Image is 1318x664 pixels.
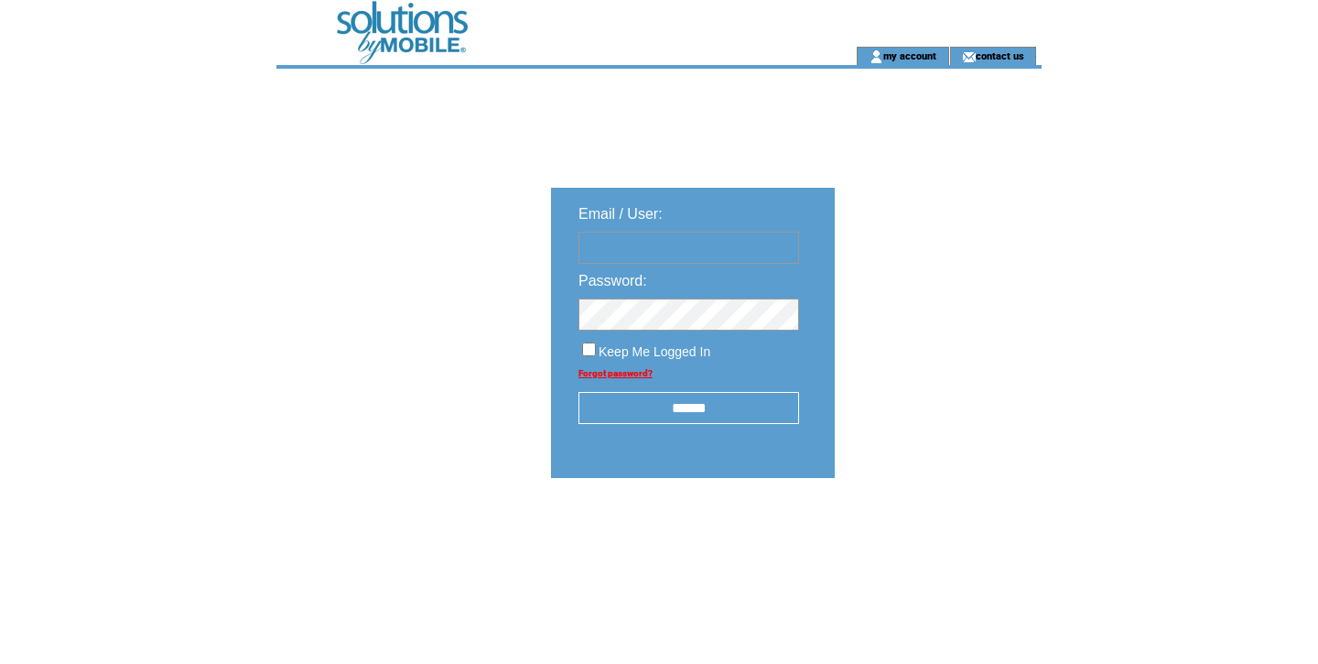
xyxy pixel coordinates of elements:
[976,49,1024,61] a: contact us
[870,49,883,64] img: account_icon.gif
[883,49,936,61] a: my account
[578,206,663,222] span: Email / User:
[599,344,710,359] span: Keep Me Logged In
[962,49,976,64] img: contact_us_icon.gif
[888,524,979,547] img: transparent.png
[578,368,653,378] a: Forgot password?
[578,273,647,288] span: Password:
